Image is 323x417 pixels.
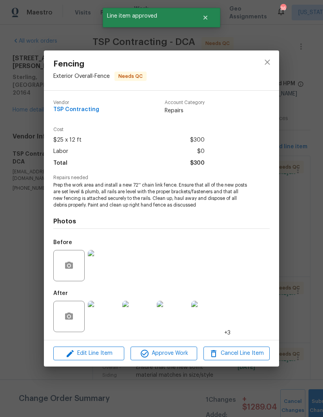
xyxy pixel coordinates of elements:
span: $300 [190,158,205,169]
button: Edit Line Item [53,347,124,360]
span: Vendor [53,100,99,105]
span: $300 [190,135,205,146]
h4: Photos [53,217,270,225]
span: Repairs needed [53,175,270,180]
span: Needs QC [115,72,146,80]
span: Line item approved [103,8,192,24]
button: close [258,53,277,72]
button: Cancel Line Item [203,347,270,360]
span: Cancel Line Item [206,349,267,358]
span: +3 [224,329,230,337]
span: $25 x 12 ft [53,135,82,146]
span: Exterior Overall - Fence [53,74,110,79]
span: $0 [197,146,205,157]
h5: After [53,291,68,296]
span: Repairs [165,107,205,115]
button: Approve Work [131,347,197,360]
span: TSP Contracting [53,107,99,113]
span: Cost [53,127,205,132]
h5: Before [53,240,72,245]
span: Prep the work area and install a new 72'' chain link fence. Ensure that all of the new posts are ... [53,182,248,208]
span: Edit Line Item [56,349,122,358]
div: 36 [280,5,286,13]
span: Account Category [165,100,205,105]
button: Close [192,10,218,25]
span: Total [53,158,67,169]
span: Labor [53,146,68,157]
span: Fencing [53,60,147,68]
span: Approve Work [133,349,194,358]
